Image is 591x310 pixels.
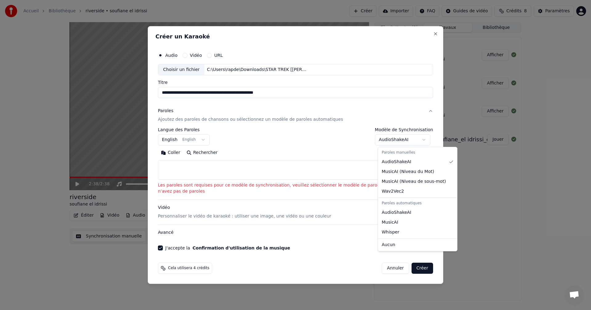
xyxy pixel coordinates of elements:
[379,148,456,157] div: Paroles manuelles
[382,188,404,194] span: Wav2Vec2
[382,219,398,226] span: MusicAI
[382,229,399,235] span: Whisper
[379,199,456,208] div: Paroles automatiques
[382,179,446,185] span: MusicAI ( Niveau de sous-mot )
[382,210,411,216] span: AudioShakeAI
[382,169,434,175] span: MusicAI ( Niveau du Mot )
[382,159,411,165] span: AudioShakeAI
[382,242,395,248] span: Aucun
